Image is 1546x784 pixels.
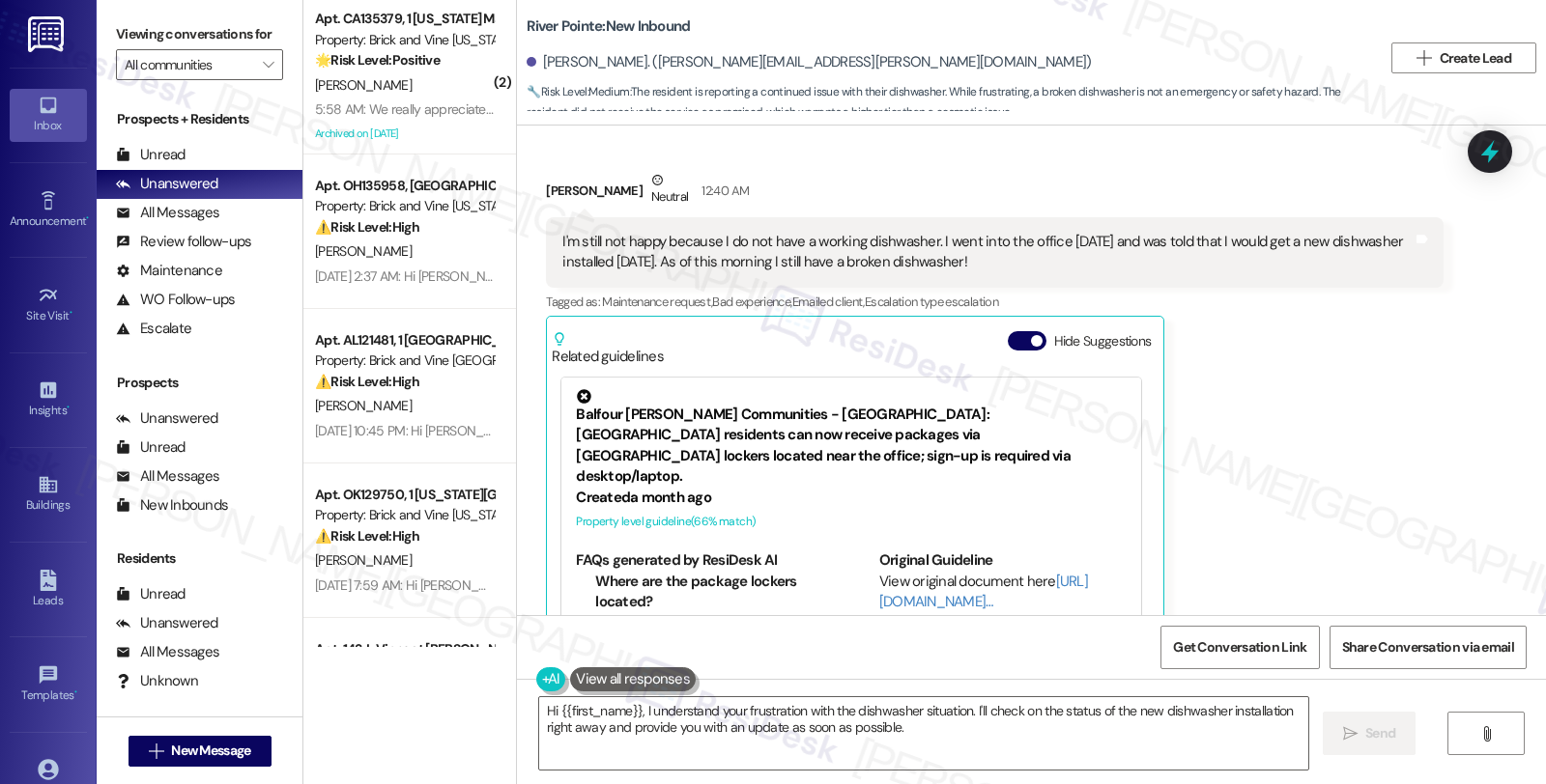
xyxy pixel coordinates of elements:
[527,52,1091,72] div: [PERSON_NAME]. ([PERSON_NAME][EMAIL_ADDRESS][PERSON_NAME][DOMAIN_NAME])
[546,288,1443,316] div: Tagged as:
[28,16,68,52] img: ResiDesk Logo
[595,572,824,613] li: Where are the package lockers located?
[315,330,494,350] div: Apt. AL121481, 1 [GEOGRAPHIC_DATA]
[576,550,777,570] b: FAQs generated by ResiDesk AI
[792,294,865,310] span: Emailed client ,
[576,389,1127,488] div: Balfour [PERSON_NAME] Communities - [GEOGRAPHIC_DATA]: [GEOGRAPHIC_DATA] residents can now receiv...
[74,686,77,699] span: •
[1342,637,1514,658] span: Share Conversation via email
[527,84,629,99] strong: 🔧 Risk Level: Medium
[125,49,252,80] input: All communities
[10,564,87,616] a: Leads
[1323,712,1417,755] button: Send
[315,51,440,69] strong: 🌟 Risk Level: Positive
[116,232,251,252] div: Review follow-ups
[1391,42,1536,73] button: Create Lead
[116,319,191,339] div: Escalate
[1417,50,1431,66] i: 
[149,743,163,759] i: 
[116,261,222,281] div: Maintenance
[1173,637,1306,658] span: Get Conversation Link
[315,373,419,390] strong: ⚠️ Risk Level: High
[10,279,87,331] a: Site Visit •
[116,584,186,604] div: Unread
[116,642,219,662] div: All Messages
[116,613,218,633] div: Unanswered
[315,242,412,260] span: [PERSON_NAME]
[116,466,219,487] div: All Messages
[116,290,235,310] div: WO Follow-ups
[865,294,998,310] span: Escalation type escalation
[315,176,494,196] div: Apt. OH135958, [GEOGRAPHIC_DATA]
[602,294,712,310] span: Maintenance request ,
[879,572,1128,613] div: View original document here
[712,294,791,310] span: Bad experience ,
[315,485,494,505] div: Apt. OK129750, 1 [US_STATE][GEOGRAPHIC_DATA]
[315,551,412,569] span: [PERSON_NAME]
[879,550,993,570] b: Original Guideline
[70,306,72,320] span: •
[315,30,494,50] div: Property: Brick and Vine [US_STATE]
[97,548,302,569] div: Residents
[315,100,511,118] div: 5:58 AM: We really appreciate it🤗
[647,170,692,210] div: Neutral
[129,736,272,767] button: New Message
[576,488,1127,508] div: Created a month ago
[1160,626,1319,669] button: Get Conversation Link
[10,468,87,520] a: Buildings
[116,495,228,516] div: New Inbounds
[116,203,219,223] div: All Messages
[263,57,273,72] i: 
[527,16,690,37] b: River Pointe: New Inbound
[576,512,1127,532] div: Property level guideline ( 66 % match)
[10,658,87,711] a: Templates •
[1365,723,1395,743] span: Send
[86,211,89,225] span: •
[315,505,494,525] div: Property: Brick and Vine [US_STATE][GEOGRAPHIC_DATA]
[116,437,186,458] div: Unread
[1330,626,1527,669] button: Share Conversation via email
[116,408,218,429] div: Unanswered
[1343,726,1358,742] i: 
[315,527,419,545] strong: ⚠️ Risk Level: High
[315,350,494,371] div: Property: Brick and Vine [GEOGRAPHIC_DATA]
[313,122,496,146] div: Archived on [DATE]
[1440,48,1511,69] span: Create Lead
[539,697,1308,770] textarea: Hi {{first_name}}, I understand your frustration with the dishwasher situation. I'll check on the...
[1054,331,1152,351] label: Hide Suggestions
[116,19,283,49] label: Viewing conversations for
[562,232,1412,273] div: I'm still not happy because I do not have a working dishwasher. I went into the office [DATE] and...
[116,174,218,194] div: Unanswered
[315,218,419,236] strong: ⚠️ Risk Level: High
[67,401,70,414] span: •
[1479,726,1494,742] i: 
[97,109,302,129] div: Prospects + Residents
[315,397,412,414] span: [PERSON_NAME]
[552,331,664,367] div: Related guidelines
[315,196,494,216] div: Property: Brick and Vine [US_STATE]
[315,9,494,29] div: Apt. CA135379, 1 [US_STATE] Market
[879,572,1088,611] a: [URL][DOMAIN_NAME]…
[116,145,186,165] div: Unread
[171,741,250,761] span: New Message
[697,181,749,201] div: 12:40 AM
[116,671,198,691] div: Unknown
[315,76,412,94] span: [PERSON_NAME]
[10,374,87,426] a: Insights •
[315,639,494,659] div: Apt. 143, L Vines at [PERSON_NAME]
[97,373,302,393] div: Prospects
[527,82,1382,124] span: : The resident is reporting a continued issue with their dishwasher. While frustrating, a broken ...
[10,89,87,141] a: Inbox
[546,170,1443,217] div: [PERSON_NAME]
